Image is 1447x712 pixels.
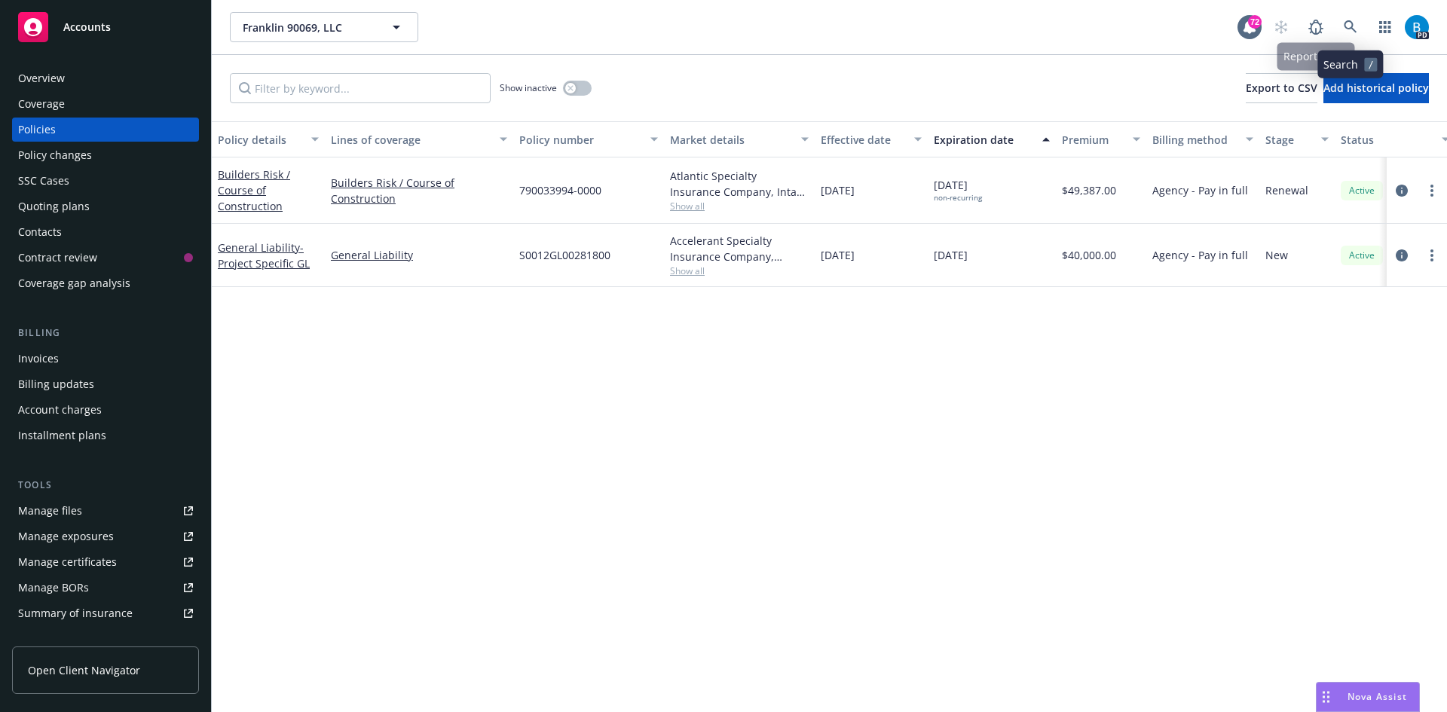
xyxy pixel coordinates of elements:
[12,325,199,341] div: Billing
[12,271,199,295] a: Coverage gap analysis
[670,132,792,148] div: Market details
[18,347,59,371] div: Invoices
[1265,247,1288,263] span: New
[12,143,199,167] a: Policy changes
[18,423,106,448] div: Installment plans
[12,550,199,574] a: Manage certificates
[1246,73,1317,103] button: Export to CSV
[12,169,199,193] a: SSC Cases
[12,347,199,371] a: Invoices
[18,169,69,193] div: SSC Cases
[12,398,199,422] a: Account charges
[1323,81,1429,95] span: Add historical policy
[1265,182,1308,198] span: Renewal
[12,246,199,270] a: Contract review
[12,524,199,549] a: Manage exposures
[1146,121,1259,157] button: Billing method
[18,499,82,523] div: Manage files
[821,132,905,148] div: Effective date
[1347,249,1377,262] span: Active
[670,168,809,200] div: Atlantic Specialty Insurance Company, Intact Insurance
[1393,182,1411,200] a: circleInformation
[243,20,373,35] span: Franklin 90069, LLC
[1405,15,1429,39] img: photo
[934,132,1033,148] div: Expiration date
[519,132,641,148] div: Policy number
[18,220,62,244] div: Contacts
[12,372,199,396] a: Billing updates
[12,478,199,493] div: Tools
[230,73,491,103] input: Filter by keyword...
[1259,121,1335,157] button: Stage
[1248,15,1262,29] div: 72
[28,662,140,678] span: Open Client Navigator
[1423,246,1441,264] a: more
[12,92,199,116] a: Coverage
[331,247,507,263] a: General Liability
[1348,690,1407,703] span: Nova Assist
[821,247,855,263] span: [DATE]
[18,143,92,167] div: Policy changes
[1152,247,1248,263] span: Agency - Pay in full
[18,372,94,396] div: Billing updates
[12,423,199,448] a: Installment plans
[670,200,809,212] span: Show all
[331,175,507,206] a: Builders Risk / Course of Construction
[218,240,310,270] span: - Project Specific GL
[664,121,815,157] button: Market details
[12,220,199,244] a: Contacts
[519,182,601,198] span: 790033994-0000
[18,92,65,116] div: Coverage
[1423,182,1441,200] a: more
[12,66,199,90] a: Overview
[230,12,418,42] button: Franklin 90069, LLC
[1152,132,1237,148] div: Billing method
[12,601,199,625] a: Summary of insurance
[18,550,117,574] div: Manage certificates
[934,177,982,203] span: [DATE]
[670,264,809,277] span: Show all
[670,233,809,264] div: Accelerant Specialty Insurance Company, Accelerant, Amwins
[1341,132,1433,148] div: Status
[18,271,130,295] div: Coverage gap analysis
[821,182,855,198] span: [DATE]
[934,193,982,203] div: non-recurring
[12,576,199,600] a: Manage BORs
[1335,12,1366,42] a: Search
[1062,182,1116,198] span: $49,387.00
[928,121,1056,157] button: Expiration date
[18,246,97,270] div: Contract review
[18,601,133,625] div: Summary of insurance
[1301,12,1331,42] a: Report a Bug
[1347,184,1377,197] span: Active
[519,247,610,263] span: S0012GL00281800
[18,66,65,90] div: Overview
[1152,182,1248,198] span: Agency - Pay in full
[1323,73,1429,103] button: Add historical policy
[331,132,491,148] div: Lines of coverage
[1266,12,1296,42] a: Start snowing
[12,194,199,218] a: Quoting plans
[12,6,199,48] a: Accounts
[12,118,199,142] a: Policies
[1393,246,1411,264] a: circleInformation
[1062,247,1116,263] span: $40,000.00
[815,121,928,157] button: Effective date
[1056,121,1146,157] button: Premium
[1316,682,1420,712] button: Nova Assist
[1265,132,1312,148] div: Stage
[934,247,968,263] span: [DATE]
[218,167,290,213] a: Builders Risk / Course of Construction
[1062,132,1124,148] div: Premium
[218,132,302,148] div: Policy details
[18,398,102,422] div: Account charges
[18,524,114,549] div: Manage exposures
[1317,683,1335,711] div: Drag to move
[18,576,89,600] div: Manage BORs
[513,121,664,157] button: Policy number
[218,240,310,270] a: General Liability
[18,194,90,218] div: Quoting plans
[1370,12,1400,42] a: Switch app
[325,121,513,157] button: Lines of coverage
